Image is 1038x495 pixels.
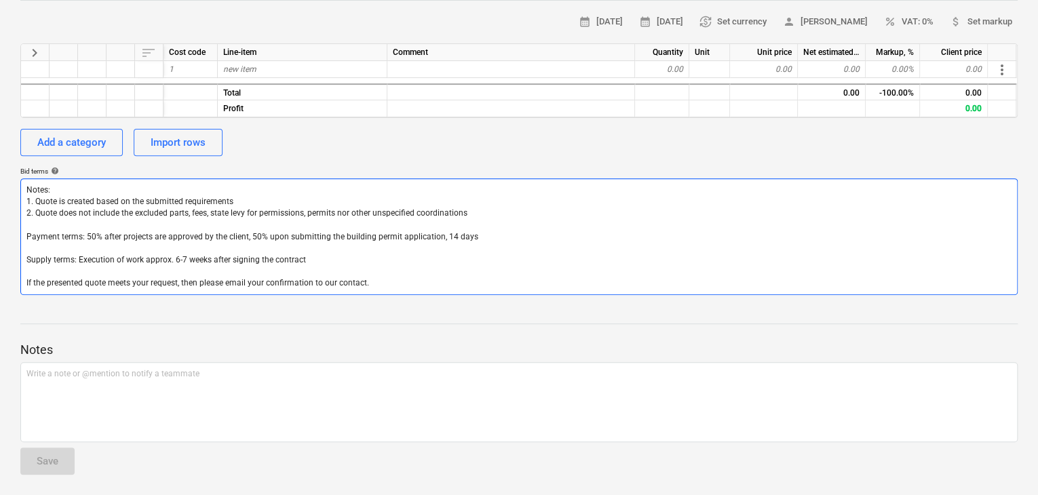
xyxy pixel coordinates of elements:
button: Import rows [134,129,223,156]
div: Profit [218,100,387,117]
span: [DATE] [639,14,683,30]
div: Bid terms [20,167,1018,176]
div: 0.00 [635,61,689,78]
button: [DATE] [573,12,628,33]
div: 0.00 [798,61,866,78]
div: 0.00 [920,61,988,78]
div: Line-item [218,44,387,61]
div: Markup, % [866,44,920,61]
div: Import rows [151,134,206,151]
span: help [48,167,59,175]
div: Quantity [635,44,689,61]
div: 0.00 [798,83,866,100]
div: Net estimated cost [798,44,866,61]
span: Set currency [699,14,767,30]
div: 0.00 [920,100,988,117]
button: [PERSON_NAME] [777,12,873,33]
div: 0.00 [730,61,798,78]
textarea: Notes: 1. Quote is created based on the submitted requirements 2. Quote does not include the excl... [20,178,1018,295]
button: [DATE] [634,12,689,33]
p: Notes [20,342,1018,358]
span: 1 [169,64,174,74]
button: Set currency [694,12,772,33]
button: Add a category [20,129,123,156]
div: 0.00 [920,83,988,100]
span: person [783,16,795,28]
span: attach_money [950,16,962,28]
div: Total [218,83,387,100]
span: VAT: 0% [884,14,934,30]
span: currency_exchange [699,16,712,28]
div: Client price [920,44,988,61]
span: new item [223,64,256,74]
button: VAT: 0% [879,12,939,33]
div: Unit [689,44,730,61]
span: Expand all categories [26,45,43,61]
div: Cost code [164,44,218,61]
iframe: Chat Widget [970,430,1038,495]
span: More actions [994,62,1010,78]
span: calendar_month [639,16,651,28]
span: [PERSON_NAME] [783,14,868,30]
div: 0.00% [866,61,920,78]
button: Set markup [944,12,1018,33]
div: Add a category [37,134,106,151]
div: Unit price [730,44,798,61]
span: calendar_month [579,16,591,28]
span: [DATE] [579,14,623,30]
div: -100.00% [866,83,920,100]
span: Set markup [950,14,1012,30]
span: percent [884,16,896,28]
div: Comment [387,44,635,61]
